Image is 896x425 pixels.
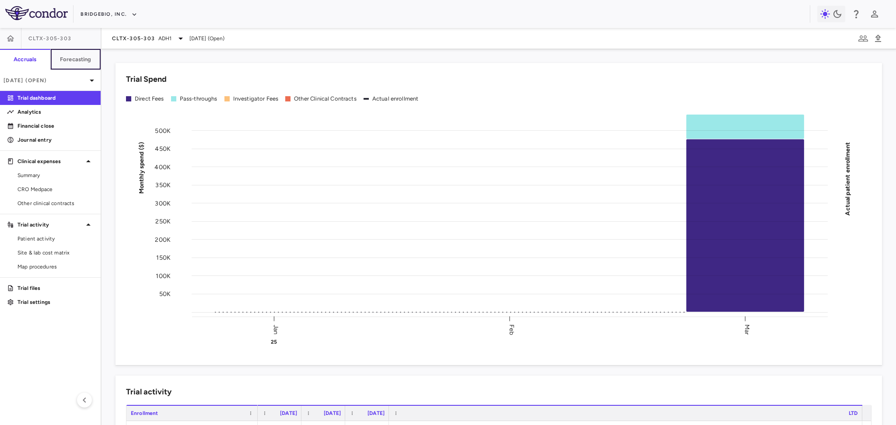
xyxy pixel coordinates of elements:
[112,35,155,42] span: CLTX-305-303
[156,272,171,279] tspan: 100K
[155,218,171,225] tspan: 250K
[14,56,36,63] h6: Accruals
[155,236,171,243] tspan: 200K
[156,254,171,261] tspan: 150K
[372,95,419,103] div: Actual enrollment
[17,199,94,207] span: Other clinical contracts
[17,136,94,144] p: Journal entry
[272,324,280,334] text: Jan
[155,181,171,189] tspan: 350K
[3,77,87,84] p: [DATE] (Open)
[155,145,171,153] tspan: 450K
[743,324,751,334] text: Mar
[126,73,167,85] h6: Trial Spend
[180,95,217,103] div: Pass-throughs
[131,410,158,416] span: Enrollment
[80,7,137,21] button: BridgeBio, Inc.
[17,185,94,193] span: CRO Medpace
[155,199,171,207] tspan: 300K
[17,108,94,116] p: Analytics
[17,221,83,229] p: Trial activity
[849,410,857,416] span: LTD
[17,298,94,306] p: Trial settings
[28,35,71,42] span: CLTX-305-303
[324,410,341,416] span: [DATE]
[844,142,851,215] tspan: Actual patient enrollment
[367,410,385,416] span: [DATE]
[60,56,91,63] h6: Forecasting
[158,35,172,42] span: ADH1
[17,263,94,271] span: Map procedures
[17,235,94,243] span: Patient activity
[17,122,94,130] p: Financial close
[155,127,171,134] tspan: 500K
[17,157,83,165] p: Clinical expenses
[271,339,277,345] text: 25
[154,163,171,171] tspan: 400K
[17,284,94,292] p: Trial files
[233,95,279,103] div: Investigator Fees
[294,95,357,103] div: Other Clinical Contracts
[508,324,515,334] text: Feb
[280,410,297,416] span: [DATE]
[138,142,145,194] tspan: Monthly spend ($)
[126,386,171,398] h6: Trial activity
[135,95,164,103] div: Direct Fees
[159,290,171,298] tspan: 50K
[17,94,94,102] p: Trial dashboard
[17,171,94,179] span: Summary
[5,6,68,20] img: logo-full-SnFGN8VE.png
[189,35,225,42] span: [DATE] (Open)
[17,249,94,257] span: Site & lab cost matrix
